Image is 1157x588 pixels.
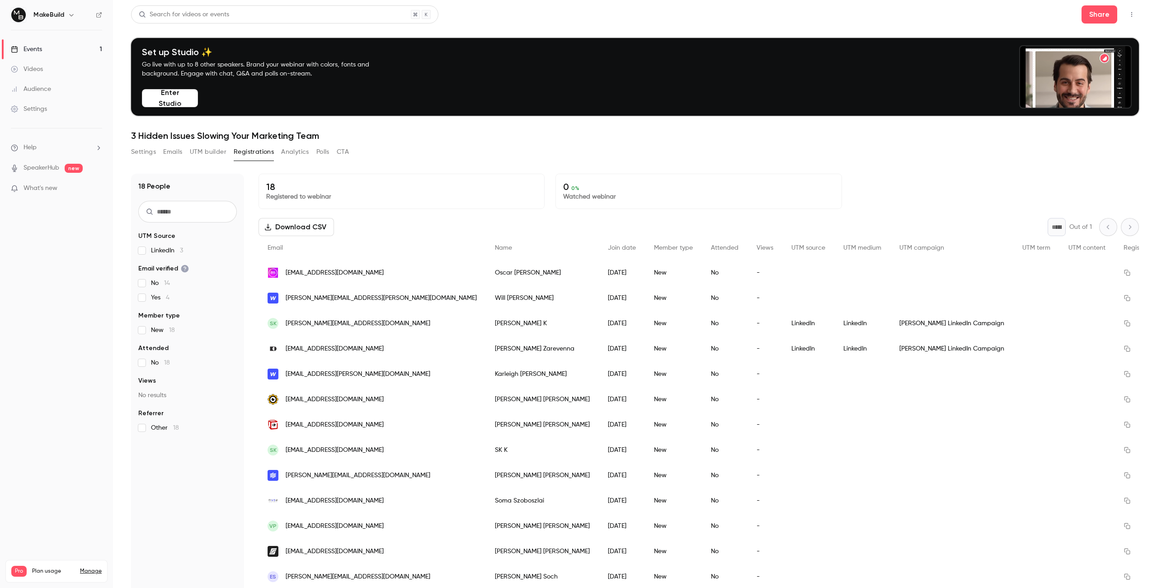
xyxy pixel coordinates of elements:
[131,145,156,159] button: Settings
[286,446,384,455] span: [EMAIL_ADDRESS][DOMAIN_NAME]
[266,181,537,192] p: 18
[645,412,702,437] div: New
[645,311,702,336] div: New
[11,85,51,94] div: Audience
[748,539,782,564] div: -
[11,8,26,22] img: MakeBuild
[11,104,47,114] div: Settings
[142,47,390,57] h4: Set up Studio ✨
[748,336,782,361] div: -
[1022,245,1050,251] span: UTM term
[1068,245,1105,251] span: UTM content
[337,145,349,159] button: CTA
[268,343,278,354] img: future-processing.com
[138,311,180,320] span: Member type
[599,412,645,437] div: [DATE]
[164,280,170,286] span: 14
[486,285,599,311] div: Will [PERSON_NAME]
[268,419,278,430] img: asite.com
[268,394,278,405] img: ignite-ops.com
[834,336,890,361] div: LinkedIn
[599,311,645,336] div: [DATE]
[599,361,645,387] div: [DATE]
[151,358,170,367] span: No
[486,513,599,539] div: [PERSON_NAME] [PERSON_NAME]
[645,387,702,412] div: New
[702,513,748,539] div: No
[654,245,693,251] span: Member type
[316,145,329,159] button: Polls
[138,181,170,192] h1: 18 People
[608,245,636,251] span: Join date
[702,488,748,513] div: No
[234,145,274,159] button: Registrations
[599,463,645,488] div: [DATE]
[268,267,278,278] img: maisonthats.us
[599,260,645,285] div: [DATE]
[645,513,702,539] div: New
[702,463,748,488] div: No
[843,245,881,251] span: UTM medium
[138,344,169,353] span: Attended
[270,446,277,454] span: SK
[702,260,748,285] div: No
[645,437,702,463] div: New
[270,319,277,327] span: SK
[748,412,782,437] div: -
[164,360,170,366] span: 18
[151,279,170,288] span: No
[131,130,1139,141] h1: 3 Hidden Issues Slowing Your Marketing Team
[486,311,599,336] div: [PERSON_NAME] K
[142,60,390,78] p: Go live with up to 8 other speakers. Brand your webinar with colors, fonts and background. Engage...
[702,412,748,437] div: No
[80,568,102,575] a: Manage
[1069,223,1092,232] p: Out of 1
[748,488,782,513] div: -
[748,260,782,285] div: -
[169,327,175,333] span: 18
[138,391,237,400] p: No results
[899,245,944,251] span: UTM campaign
[599,488,645,513] div: [DATE]
[151,246,183,255] span: LinkedIn
[269,522,277,530] span: VP
[286,395,384,404] span: [EMAIL_ADDRESS][DOMAIN_NAME]
[268,369,278,379] img: webflow.com
[268,245,283,251] span: Email
[190,145,226,159] button: UTM builder
[486,488,599,513] div: Soma Szoboszlai
[563,181,834,192] p: 0
[702,387,748,412] div: No
[757,245,773,251] span: Views
[286,420,384,430] span: [EMAIL_ADDRESS][DOMAIN_NAME]
[259,218,334,236] button: Download CSV
[645,463,702,488] div: New
[748,513,782,539] div: -
[599,437,645,463] div: [DATE]
[702,336,748,361] div: No
[151,293,169,302] span: Yes
[748,361,782,387] div: -
[268,293,278,303] img: webflow.com
[24,163,59,173] a: SpeakerHub
[163,145,182,159] button: Emails
[791,245,825,251] span: UTM source
[286,572,430,582] span: [PERSON_NAME][EMAIL_ADDRESS][DOMAIN_NAME]
[286,268,384,278] span: [EMAIL_ADDRESS][DOMAIN_NAME]
[24,143,37,152] span: Help
[33,10,64,19] h6: MakeBuild
[65,164,83,173] span: new
[645,260,702,285] div: New
[890,311,1013,336] div: [PERSON_NAME] LinkedIn Campaign
[599,387,645,412] div: [DATE]
[645,336,702,361] div: New
[142,89,198,107] button: Enter Studio
[281,145,309,159] button: Analytics
[702,437,748,463] div: No
[11,65,43,74] div: Videos
[599,285,645,311] div: [DATE]
[748,437,782,463] div: -
[645,539,702,564] div: New
[173,425,179,431] span: 18
[24,184,57,193] span: What's new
